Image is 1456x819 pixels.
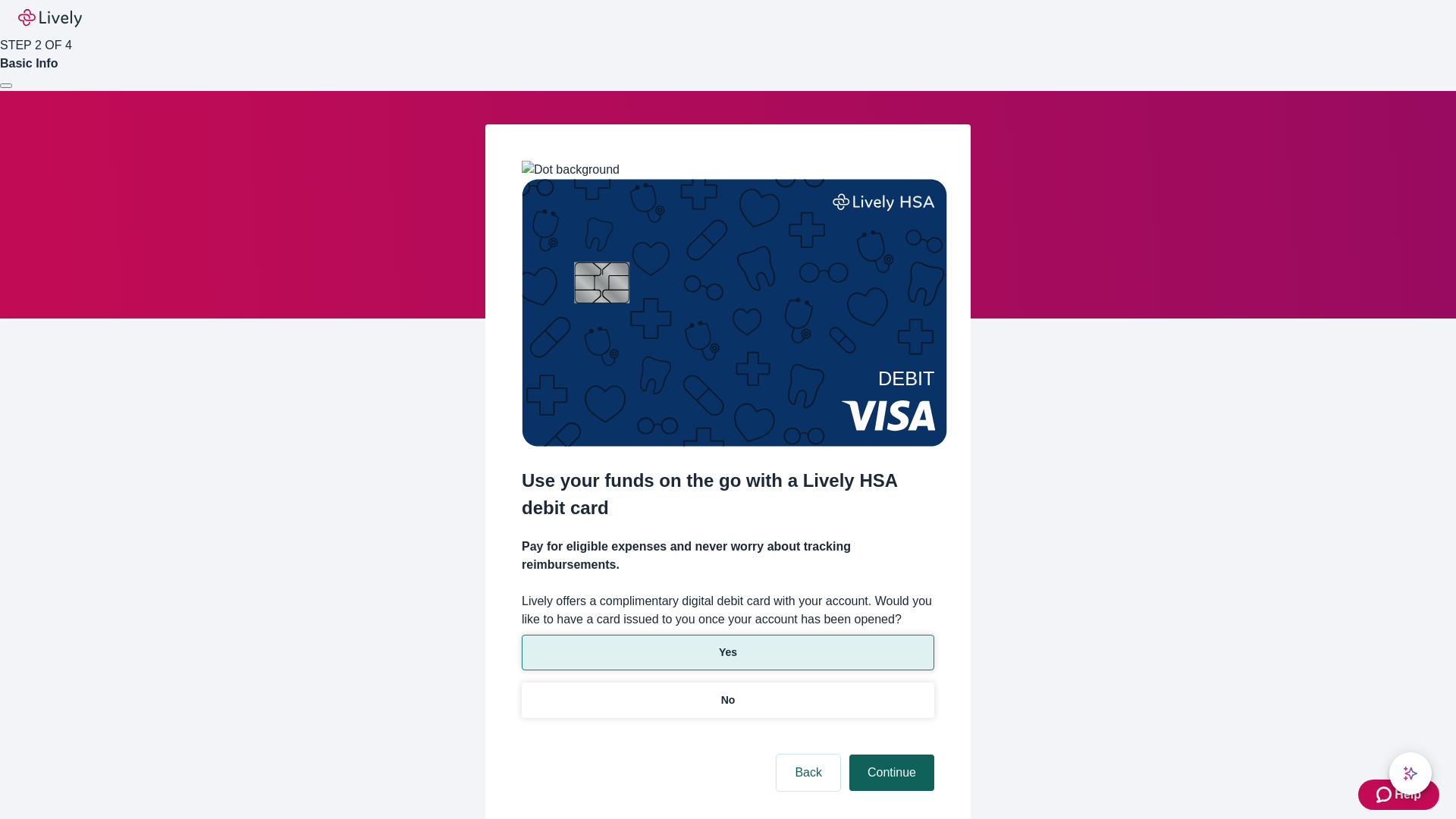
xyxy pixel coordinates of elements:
p: Yes [719,645,737,661]
p: No [721,692,736,708]
h4: Pay for eligible expenses and never worry about tracking reimbursements. [522,538,934,574]
img: Debit card [522,179,947,447]
label: Lively offers a complimentary digital debit card with your account. Would you like to have a card... [522,592,934,629]
button: Zendesk support iconHelp [1358,780,1439,810]
img: Dot background [522,161,620,179]
svg: Lively AI Assistant [1403,766,1418,781]
h2: Use your funds on the go with a Lively HSA debit card [522,467,934,522]
span: Help [1395,786,1421,804]
button: Back [777,755,840,791]
svg: Zendesk support icon [1376,786,1395,804]
img: Lively [18,9,82,27]
button: chat [1389,752,1432,795]
button: Yes [522,635,934,670]
button: Continue [849,755,934,791]
button: No [522,682,934,718]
